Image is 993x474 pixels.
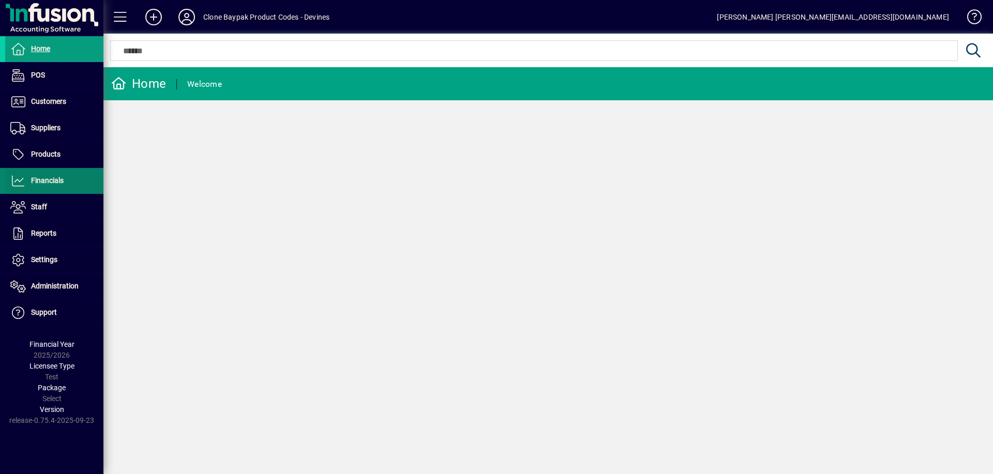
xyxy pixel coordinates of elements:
a: Knowledge Base [959,2,980,36]
span: Support [31,308,57,316]
span: Licensee Type [29,362,74,370]
span: Suppliers [31,124,61,132]
span: Products [31,150,61,158]
button: Profile [170,8,203,26]
span: POS [31,71,45,79]
div: [PERSON_NAME] [PERSON_NAME][EMAIL_ADDRESS][DOMAIN_NAME] [717,9,949,25]
span: Reports [31,229,56,237]
span: Customers [31,97,66,105]
div: Home [111,75,166,92]
div: Clone Baypak Product Codes - Devines [203,9,329,25]
a: Administration [5,273,103,299]
a: Financials [5,168,103,194]
a: Settings [5,247,103,273]
a: Support [5,300,103,326]
span: Financial Year [29,340,74,348]
span: Financials [31,176,64,185]
span: Administration [31,282,79,290]
span: Staff [31,203,47,211]
a: POS [5,63,103,88]
a: Products [5,142,103,167]
span: Package [38,384,66,392]
span: Home [31,44,50,53]
a: Staff [5,194,103,220]
div: Welcome [187,76,222,93]
span: Version [40,405,64,414]
span: Settings [31,255,57,264]
a: Customers [5,89,103,115]
a: Reports [5,221,103,247]
button: Add [137,8,170,26]
a: Suppliers [5,115,103,141]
